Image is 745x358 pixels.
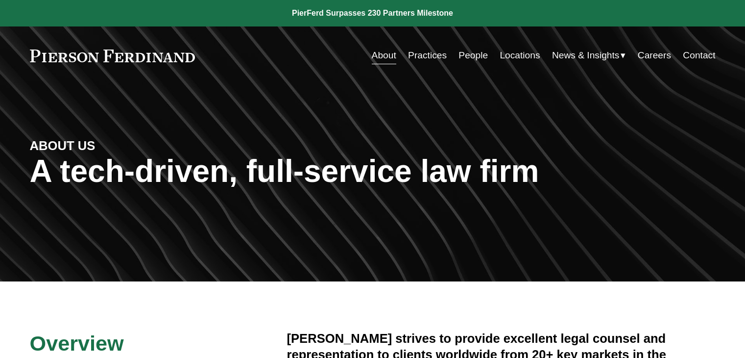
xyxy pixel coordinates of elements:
h1: A tech-driven, full-service law firm [30,153,716,189]
strong: ABOUT US [30,139,96,153]
a: People [458,46,488,65]
a: Practices [408,46,447,65]
a: Contact [683,46,715,65]
span: News & Insights [552,47,620,64]
a: About [372,46,396,65]
a: Locations [500,46,540,65]
span: Overview [30,332,124,355]
a: folder dropdown [552,46,626,65]
a: Careers [638,46,671,65]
